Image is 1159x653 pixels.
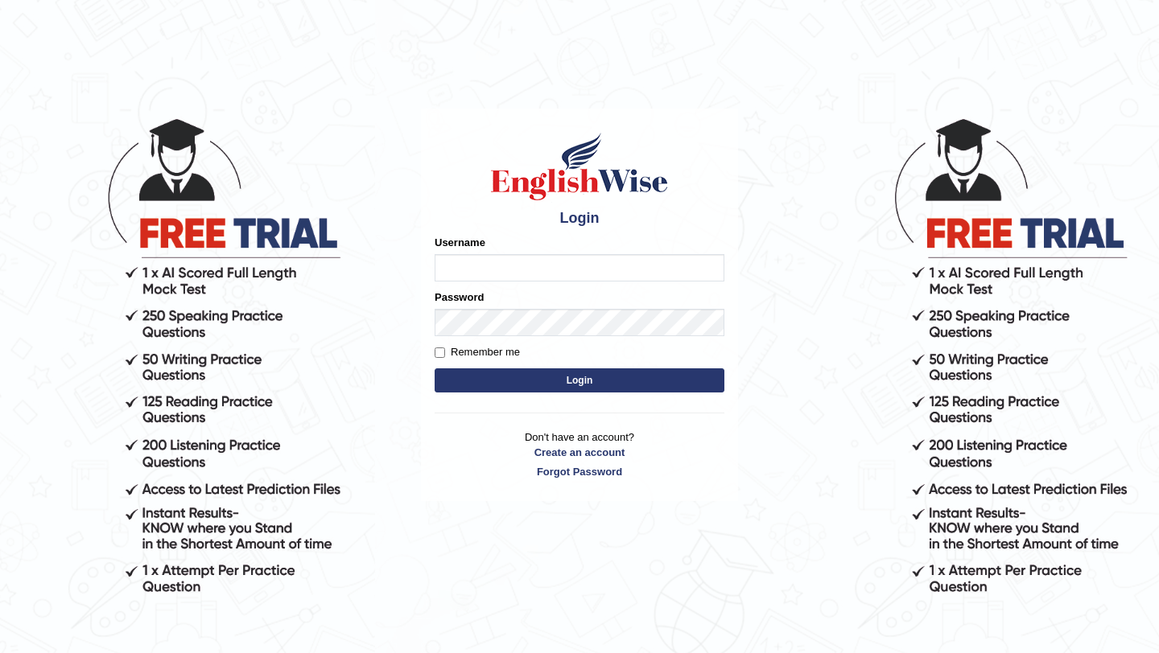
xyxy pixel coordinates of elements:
input: Remember me [435,347,445,358]
h4: Login [435,211,724,227]
img: Logo of English Wise sign in for intelligent practice with AI [488,130,671,203]
a: Forgot Password [435,464,724,479]
a: Create an account [435,445,724,460]
label: Username [435,235,485,250]
label: Remember me [435,344,520,360]
button: Login [435,368,724,392]
p: Don't have an account? [435,429,724,479]
label: Password [435,290,484,305]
